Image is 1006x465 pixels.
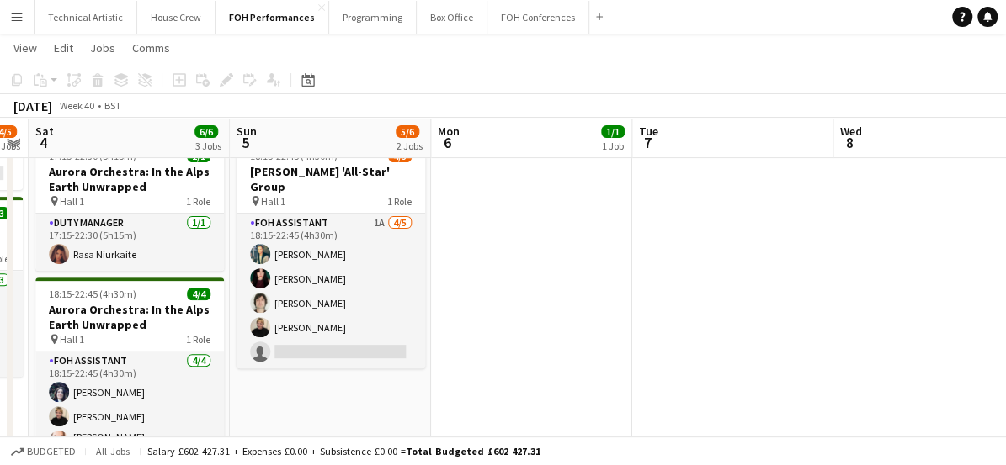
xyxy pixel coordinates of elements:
a: Jobs [83,37,122,59]
button: House Crew [137,1,216,34]
span: 5 [234,133,257,152]
span: Comms [132,40,170,55]
span: Tue [639,124,658,139]
app-job-card: 18:15-22:45 (4h30m)4/5[PERSON_NAME] 'All-Star' Group Hall 11 RoleFOH Assistant1A4/518:15-22:45 (4... [237,140,425,368]
span: Edit [54,40,73,55]
a: View [7,37,44,59]
span: Sat [35,124,54,139]
span: Hall 1 [60,195,84,208]
button: Technical Artistic [35,1,137,34]
div: Salary £602 427.31 + Expenses £0.00 + Subsistence £0.00 = [147,445,540,457]
span: Jobs [90,40,115,55]
span: 8 [838,133,862,152]
span: View [13,40,37,55]
div: 1 Job [602,140,624,152]
span: 6 [435,133,460,152]
span: Mon [438,124,460,139]
h3: Aurora Orchestra: In the Alps Earth Unwrapped [35,164,224,194]
app-job-card: 17:15-22:30 (5h15m)1/1Aurora Orchestra: In the Alps Earth Unwrapped Hall 11 RoleDuty Manager1/117... [35,140,224,271]
span: 1/1 [601,125,625,138]
span: Hall 1 [261,195,285,208]
span: 6/6 [194,125,218,138]
div: [DATE] [13,98,52,114]
span: Total Budgeted £602 427.31 [406,445,540,457]
span: Hall 1 [60,333,84,346]
div: BST [104,99,121,112]
span: 18:15-22:45 (4h30m) [49,288,136,300]
a: Comms [125,37,177,59]
button: FOH Performances [216,1,329,34]
button: Programming [329,1,417,34]
div: 2 Jobs [397,140,423,152]
app-card-role: Duty Manager1/117:15-22:30 (5h15m)Rasa Niurkaite [35,214,224,271]
button: FOH Conferences [487,1,589,34]
h3: [PERSON_NAME] 'All-Star' Group [237,164,425,194]
span: All jobs [93,445,133,457]
span: 4/4 [187,288,210,300]
h3: Aurora Orchestra: In the Alps Earth Unwrapped [35,302,224,332]
span: Wed [840,124,862,139]
span: 5/6 [396,125,419,138]
button: Budgeted [8,442,78,461]
div: 3 Jobs [195,140,221,152]
span: Budgeted [27,446,76,457]
app-card-role: FOH Assistant1A4/518:15-22:45 (4h30m)[PERSON_NAME][PERSON_NAME][PERSON_NAME][PERSON_NAME] [237,214,425,368]
span: 7 [636,133,658,152]
span: 4 [33,133,54,152]
span: 1 Role [186,195,210,208]
a: Edit [47,37,80,59]
span: Sun [237,124,257,139]
button: Box Office [417,1,487,34]
span: Week 40 [56,99,98,112]
span: 1 Role [186,333,210,346]
span: 1 Role [387,195,412,208]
